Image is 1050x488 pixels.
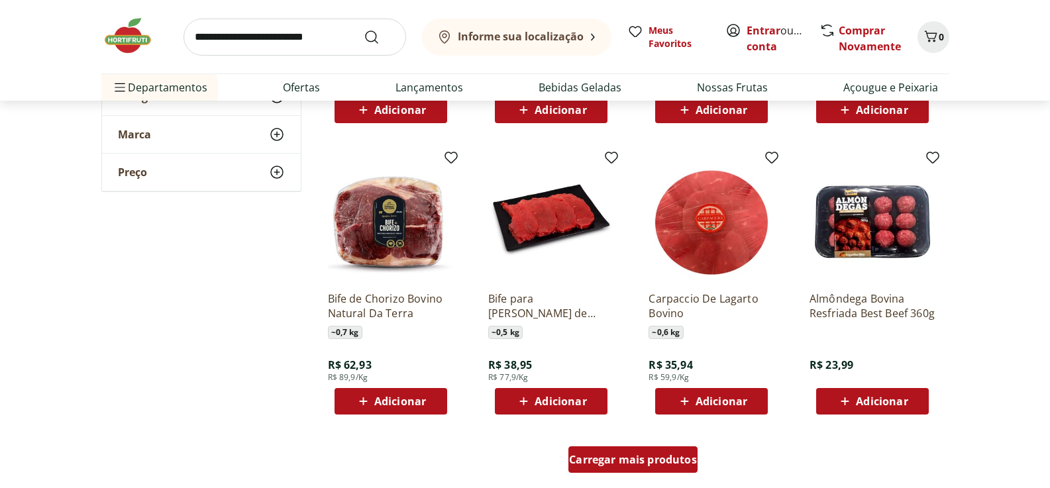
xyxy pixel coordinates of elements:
img: Almôndega Bovina Resfriada Best Beef 360g [810,155,935,281]
span: Meus Favoritos [649,24,709,50]
img: Bife de Chorizo Bovino Natural Da Terra [328,155,454,281]
button: Adicionar [655,97,768,123]
input: search [184,19,406,56]
span: Adicionar [856,396,908,407]
img: Bife para Milanesa Miolo de Patinho [488,155,614,281]
button: Adicionar [335,388,447,415]
a: Açougue e Peixaria [843,79,938,95]
button: Adicionar [335,97,447,123]
button: Informe sua localização [422,19,611,56]
span: ~ 0,6 kg [649,326,683,339]
span: Adicionar [696,396,747,407]
a: Comprar Novamente [839,23,901,54]
button: Adicionar [495,97,607,123]
button: Adicionar [655,388,768,415]
span: ~ 0,5 kg [488,326,523,339]
button: Adicionar [816,388,929,415]
button: Adicionar [816,97,929,123]
a: Meus Favoritos [627,24,709,50]
span: R$ 35,94 [649,358,692,372]
a: Ofertas [283,79,320,95]
span: Adicionar [856,105,908,115]
a: Carregar mais produtos [568,446,698,478]
button: Submit Search [364,29,395,45]
button: Marca [102,116,301,153]
span: Preço [118,166,147,179]
a: Bebidas Geladas [539,79,621,95]
a: Almôndega Bovina Resfriada Best Beef 360g [810,291,935,320]
span: Departamentos [112,72,207,103]
a: Criar conta [747,23,819,54]
button: Preço [102,154,301,191]
span: Adicionar [696,105,747,115]
span: R$ 77,9/Kg [488,372,529,383]
a: Entrar [747,23,780,38]
span: Adicionar [374,105,426,115]
span: Marca [118,128,151,141]
span: Adicionar [374,396,426,407]
span: R$ 89,9/Kg [328,372,368,383]
span: Carregar mais produtos [569,454,697,465]
a: Nossas Frutas [697,79,768,95]
span: Adicionar [535,396,586,407]
span: ~ 0,7 kg [328,326,362,339]
span: 0 [939,30,944,43]
button: Menu [112,72,128,103]
span: Adicionar [535,105,586,115]
span: R$ 59,9/Kg [649,372,689,383]
img: Carpaccio De Lagarto Bovino [649,155,774,281]
button: Carrinho [918,21,949,53]
a: Bife para [PERSON_NAME] de Patinho [488,291,614,320]
button: Adicionar [495,388,607,415]
a: Lançamentos [395,79,463,95]
a: Carpaccio De Lagarto Bovino [649,291,774,320]
span: R$ 62,93 [328,358,372,372]
a: Bife de Chorizo Bovino Natural Da Terra [328,291,454,320]
b: Informe sua localização [458,29,584,44]
span: ou [747,23,806,54]
img: Hortifruti [101,16,168,56]
span: R$ 38,95 [488,358,532,372]
span: R$ 23,99 [810,358,853,372]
